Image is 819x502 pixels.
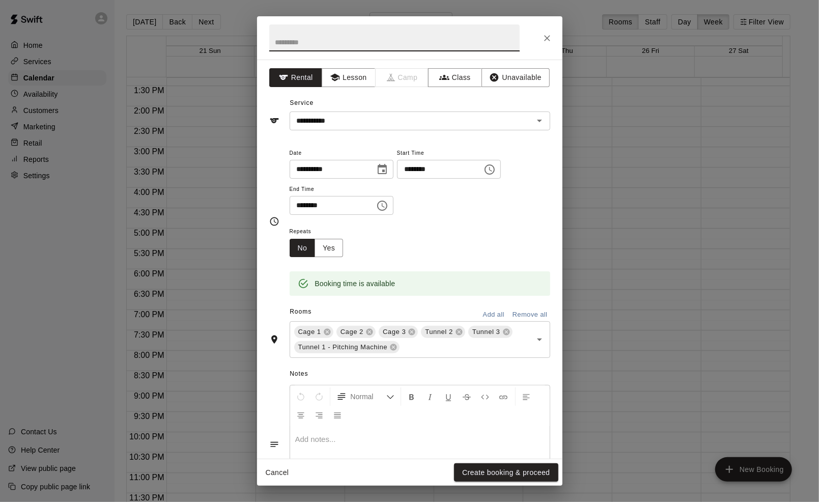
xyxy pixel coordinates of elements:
div: Tunnel 3 [468,326,513,338]
button: Insert Code [476,387,494,406]
span: Tunnel 3 [468,327,504,337]
span: Repeats [290,225,352,239]
button: Rental [269,68,323,87]
button: Unavailable [482,68,550,87]
button: Lesson [322,68,375,87]
span: Service [290,99,314,106]
span: Rooms [290,308,312,315]
svg: Notes [269,439,279,450]
button: Add all [477,307,510,323]
button: Class [428,68,482,87]
div: Tunnel 1 - Pitching Machine [294,341,400,353]
button: Close [538,29,556,47]
span: Cage 3 [379,327,410,337]
button: Format Bold [403,387,420,406]
span: Start Time [397,147,501,160]
div: Cage 1 [294,326,333,338]
button: Open [532,114,547,128]
button: Format Strikethrough [458,387,475,406]
button: Formatting Options [332,387,399,406]
button: Open [532,332,547,347]
button: Left Align [518,387,535,406]
span: End Time [290,183,393,197]
span: Cage 1 [294,327,325,337]
button: Remove all [510,307,550,323]
button: No [290,239,316,258]
button: Undo [292,387,309,406]
button: Format Italics [421,387,439,406]
div: Cage 3 [379,326,418,338]
button: Redo [310,387,328,406]
button: Create booking & proceed [454,463,558,482]
div: outlined button group [290,239,344,258]
div: Cage 2 [336,326,376,338]
svg: Rooms [269,334,279,345]
button: Center Align [292,406,309,424]
span: Tunnel 2 [421,327,457,337]
span: Date [290,147,393,160]
button: Justify Align [329,406,346,424]
button: Format Underline [440,387,457,406]
button: Choose time, selected time is 6:30 PM [479,159,500,180]
div: Booking time is available [315,274,396,293]
button: Choose time, selected time is 7:00 PM [372,196,392,216]
button: Yes [315,239,343,258]
div: Tunnel 2 [421,326,465,338]
span: Tunnel 1 - Pitching Machine [294,342,392,352]
span: Notes [290,366,550,382]
svg: Service [269,116,279,126]
button: Cancel [261,463,294,482]
span: Cage 2 [336,327,368,337]
button: Insert Link [495,387,512,406]
span: Normal [351,392,386,402]
svg: Timing [269,216,279,227]
button: Choose date, selected date is Sep 24, 2025 [372,159,392,180]
span: Camps can only be created in the Services page [376,68,429,87]
button: Right Align [310,406,328,424]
